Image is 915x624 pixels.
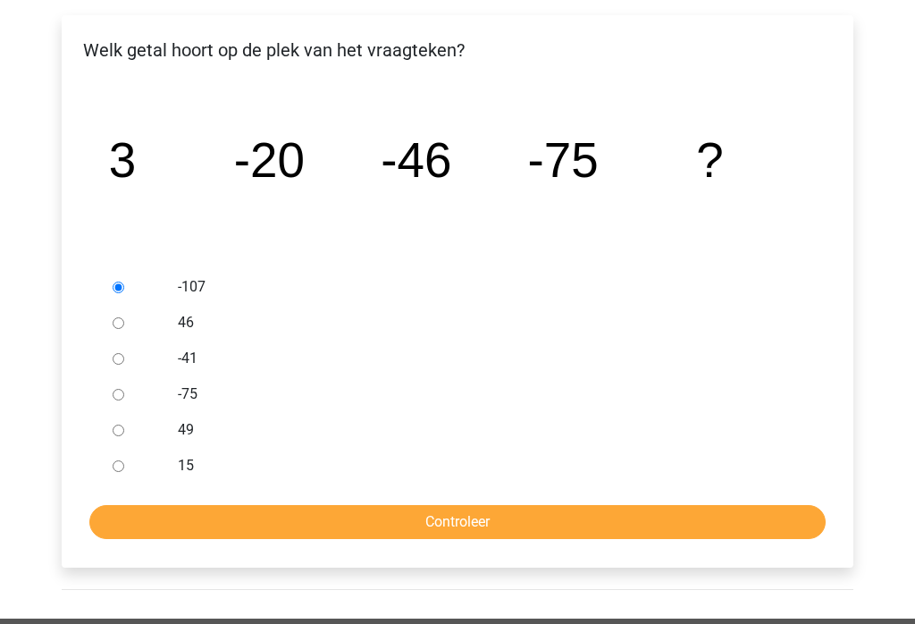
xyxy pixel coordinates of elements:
[696,132,723,188] tspan: ?
[178,455,796,476] label: 15
[178,419,796,441] label: 49
[89,505,826,539] input: Controleer
[178,312,796,333] label: 46
[234,132,305,188] tspan: -20
[109,132,136,188] tspan: 3
[528,132,599,188] tspan: -75
[178,384,796,405] label: -75
[178,348,796,369] label: -41
[178,276,796,298] label: -107
[381,132,451,188] tspan: -46
[76,37,839,63] p: Welk getal hoort op de plek van het vraagteken?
